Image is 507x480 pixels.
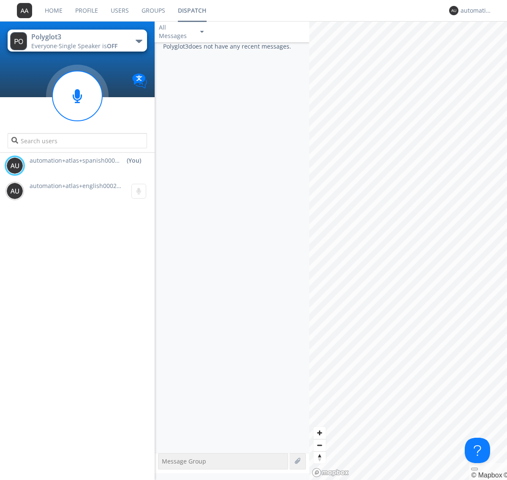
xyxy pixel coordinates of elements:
button: Zoom in [313,427,326,439]
a: Mapbox [471,472,502,479]
a: Mapbox logo [312,468,349,477]
iframe: Toggle Customer Support [465,438,490,463]
img: Translation enabled [132,74,147,88]
span: automation+atlas+english0002+org2 [30,182,133,190]
img: 373638.png [17,3,32,18]
div: Polyglot3 does not have any recent messages. [155,42,309,453]
button: Reset bearing to north [313,451,326,464]
div: All Messages [159,23,193,40]
div: Polyglot3 [31,32,126,42]
div: automation+atlas+spanish0002+org2 [461,6,492,15]
div: (You) [127,156,141,165]
button: Polyglot3Everyone·Single Speaker isOFF [8,30,147,52]
span: OFF [107,42,117,50]
span: Single Speaker is [59,42,117,50]
input: Search users [8,133,147,148]
span: automation+atlas+spanish0002+org2 [30,156,123,165]
img: 373638.png [6,157,23,174]
img: 373638.png [10,32,27,50]
button: Zoom out [313,439,326,451]
img: caret-down-sm.svg [200,31,204,33]
img: 373638.png [449,6,458,15]
button: Toggle attribution [471,468,478,470]
div: Everyone · [31,42,126,50]
img: 373638.png [6,183,23,199]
